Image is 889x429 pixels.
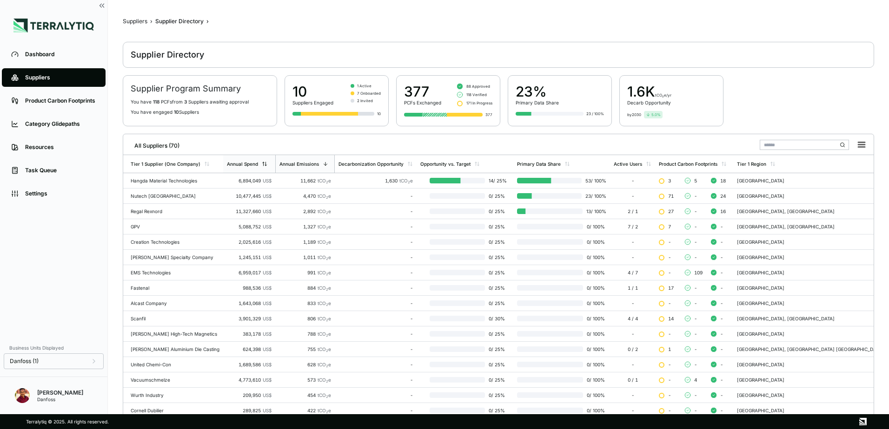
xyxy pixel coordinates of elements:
span: › [206,18,209,25]
div: 289,825 [227,408,272,413]
div: 2,025,616 [227,239,272,245]
div: - [338,270,413,275]
span: 5.0 % [651,112,661,117]
span: - [694,331,697,337]
span: 0 / 25 % [485,377,510,383]
div: 1,011 [279,254,331,260]
div: [GEOGRAPHIC_DATA] [737,392,883,398]
div: 833 [279,300,331,306]
div: - [338,285,413,291]
div: - [614,331,651,337]
div: GPV [131,224,219,229]
span: 0 / 25 % [485,208,510,214]
span: 0 / 25 % [485,392,510,398]
div: - [338,331,413,337]
div: 991 [279,270,331,275]
sub: 2 [326,364,328,368]
span: 4 [694,377,697,383]
sub: 2 [326,272,328,276]
span: tCO e [399,178,413,183]
span: 0 / 25 % [485,362,510,367]
div: 10,477,445 [227,193,272,199]
img: Narendran Dhanasekaran [15,388,30,403]
div: 3,901,329 [227,316,272,321]
div: [GEOGRAPHIC_DATA], [GEOGRAPHIC_DATA] [737,224,883,229]
span: 3 [668,178,671,183]
div: - [614,362,651,367]
div: - [338,224,413,229]
span: - [668,362,671,367]
span: 0 / 25 % [485,285,510,291]
span: 0 / 100 % [583,300,606,306]
span: tCO e [318,408,331,413]
sub: 2 [326,333,328,338]
div: All Suppliers (70) [127,138,179,149]
div: 806 [279,316,331,321]
div: Task Queue [25,167,96,174]
div: [GEOGRAPHIC_DATA] [737,270,883,275]
div: [GEOGRAPHIC_DATA] [737,408,883,413]
span: 14 [668,316,674,321]
sub: 2 [326,379,328,383]
span: tCO e [318,285,331,291]
div: Product Carbon Footprints [25,97,96,104]
div: 1,643,068 [227,300,272,306]
div: Tier 1 Supplier (One Company) [131,161,200,167]
span: US$ [263,270,272,275]
span: 0 / 25 % [485,270,510,275]
div: 377 [485,112,492,117]
span: - [720,224,723,229]
div: 1,189 [279,239,331,245]
div: - [614,300,651,306]
div: 788 [279,331,331,337]
div: - [614,392,651,398]
span: - [720,254,723,260]
span: US$ [263,285,272,291]
span: - [720,316,723,321]
div: 1,630 [338,178,413,183]
span: 14 / 25 % [485,178,510,183]
span: - [694,300,697,306]
span: US$ [263,331,272,337]
div: [PERSON_NAME] Aluminium Die Casting [131,346,219,352]
div: [PERSON_NAME] High-Tech Magnetics [131,331,219,337]
img: Logo [13,19,94,32]
sub: 2 [326,349,328,353]
div: 422 [279,408,331,413]
sub: 2 [326,211,328,215]
span: - [694,254,697,260]
span: tCO e [318,346,331,352]
span: tCO e [318,208,331,214]
div: - [614,193,651,199]
div: 10 [377,111,381,117]
span: - [694,285,697,291]
div: - [338,193,413,199]
div: [GEOGRAPHIC_DATA] [737,193,883,199]
div: - [338,316,413,321]
span: 0 / 100 % [583,270,606,275]
span: 3 [184,99,187,104]
div: 0 / 1 [614,377,651,383]
span: tCO e [318,392,331,398]
span: - [668,331,671,337]
div: 5,088,752 [227,224,272,229]
h2: Supplier Program Summary [131,83,269,94]
div: 2,892 [279,208,331,214]
span: - [668,270,671,275]
span: tCO e [318,239,331,245]
sub: 2 [326,395,328,399]
span: 0 / 100 % [583,392,606,398]
span: - [694,346,697,352]
sub: 2 [326,195,328,200]
span: - [694,392,697,398]
span: - [694,408,697,413]
div: Cornell Dubilier [131,408,219,413]
div: Creation Technologies [131,239,219,245]
div: Primary Data Share [517,161,561,167]
div: 573 [279,377,331,383]
div: [PERSON_NAME] Specialty Company [131,254,219,260]
div: United Chemi-Con [131,362,219,367]
div: - [614,178,651,183]
span: 1 [668,346,671,352]
span: 0 / 100 % [583,377,606,383]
